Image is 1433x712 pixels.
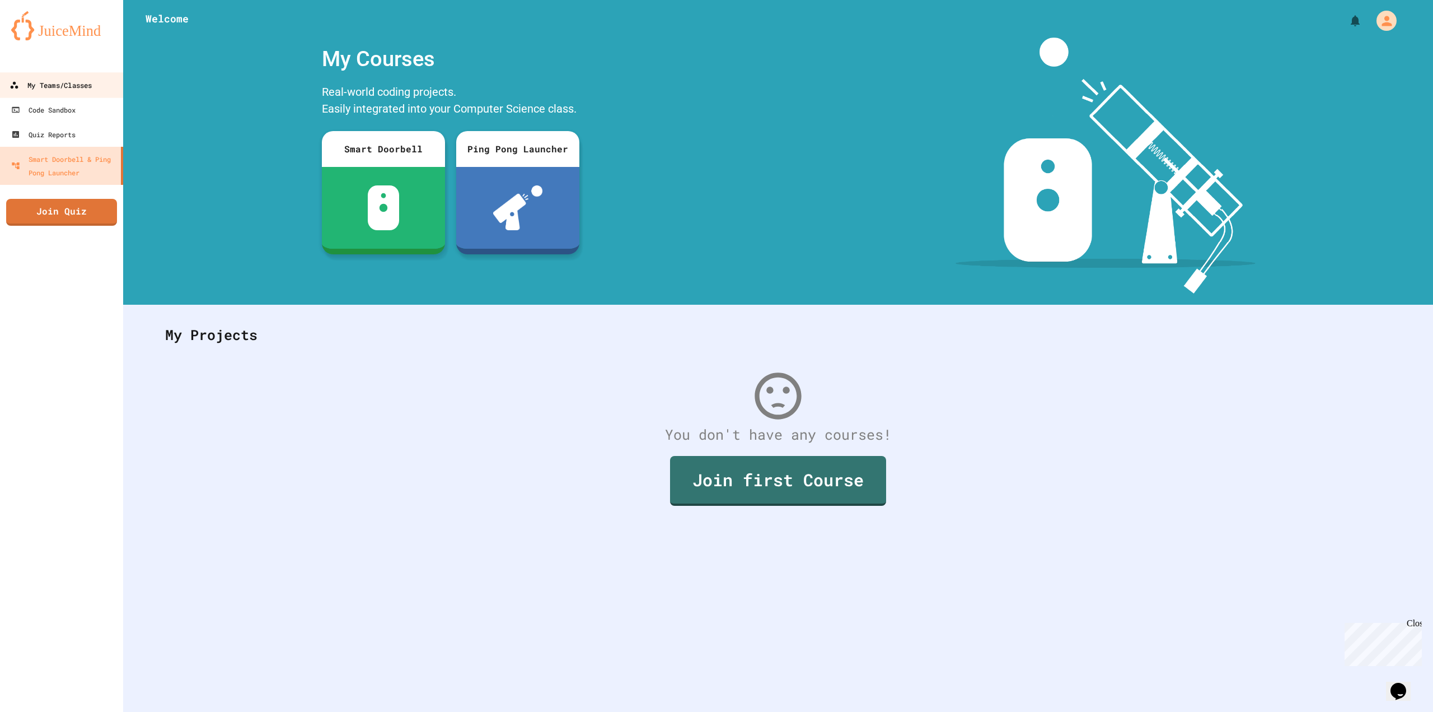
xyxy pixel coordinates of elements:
[11,128,76,141] div: Quiz Reports
[11,11,112,40] img: logo-orange.svg
[1340,618,1422,666] iframe: chat widget
[1365,8,1399,34] div: My Account
[154,424,1402,445] div: You don't have any courses!
[956,38,1256,294] img: banner-image-my-projects.png
[10,78,92,92] div: My Teams/Classes
[154,313,1402,357] div: My Projects
[1386,667,1422,701] iframe: chat widget
[6,199,117,226] a: Join Quiz
[11,152,116,179] div: Smart Doorbell & Ping Pong Launcher
[322,131,445,167] div: Smart Doorbell
[316,81,585,123] div: Real-world coding projects. Easily integrated into your Computer Science class.
[4,4,77,71] div: Chat with us now!Close
[316,38,585,81] div: My Courses
[1328,11,1365,30] div: My Notifications
[670,456,886,506] a: Join first Course
[368,185,400,230] img: sdb-white.svg
[456,131,579,167] div: Ping Pong Launcher
[493,185,543,230] img: ppl-with-ball.png
[11,103,76,117] div: Code Sandbox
